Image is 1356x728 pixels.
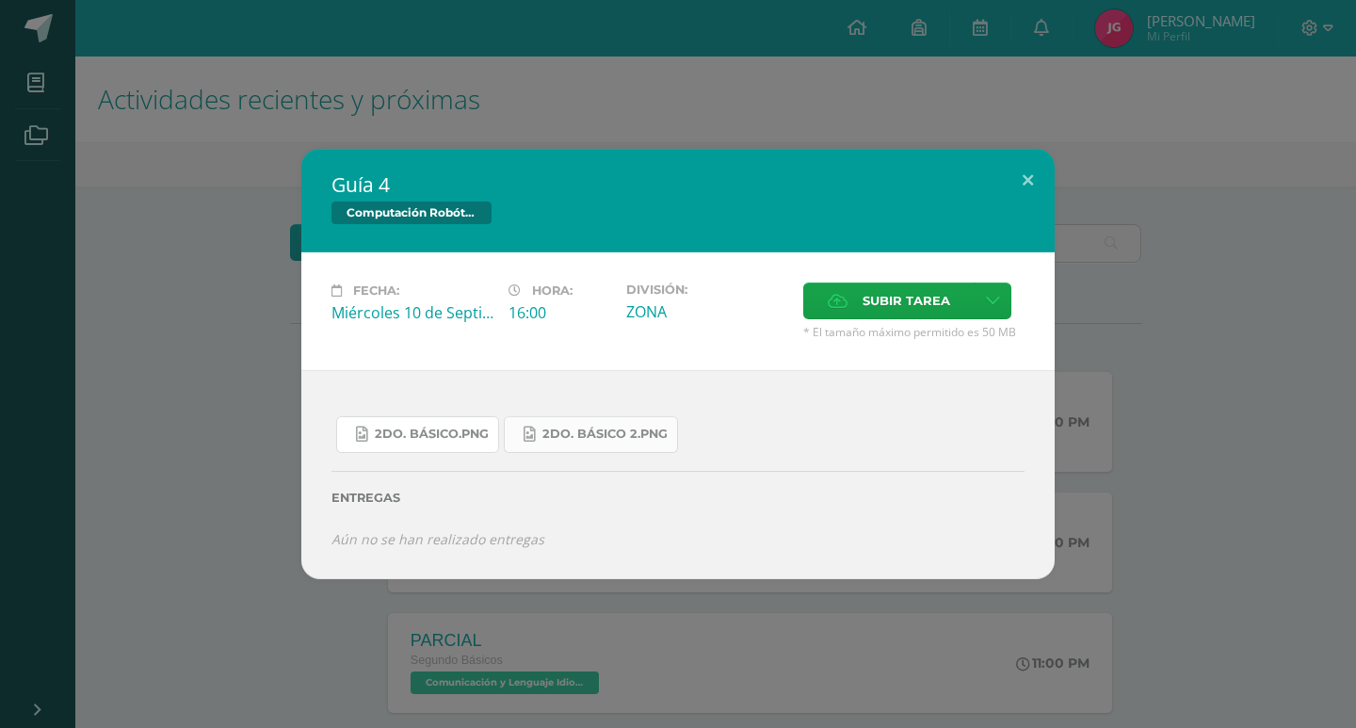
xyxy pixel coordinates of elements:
span: Subir tarea [863,283,950,318]
button: Close (Esc) [1001,149,1055,213]
h2: Guía 4 [331,171,1025,198]
a: 2do. Básico.png [336,416,499,453]
div: ZONA [626,301,788,322]
div: Miércoles 10 de Septiembre [331,302,493,323]
span: 2do. Básico.png [375,427,489,442]
label: División: [626,283,788,297]
a: 2do. Básico 2.png [504,416,678,453]
span: * El tamaño máximo permitido es 50 MB [803,324,1025,340]
span: 2do. Básico 2.png [542,427,668,442]
span: Hora: [532,283,573,298]
div: 16:00 [508,302,611,323]
i: Aún no se han realizado entregas [331,530,544,548]
span: Fecha: [353,283,399,298]
span: Computación Robótica [331,202,492,224]
label: Entregas [331,491,1025,505]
